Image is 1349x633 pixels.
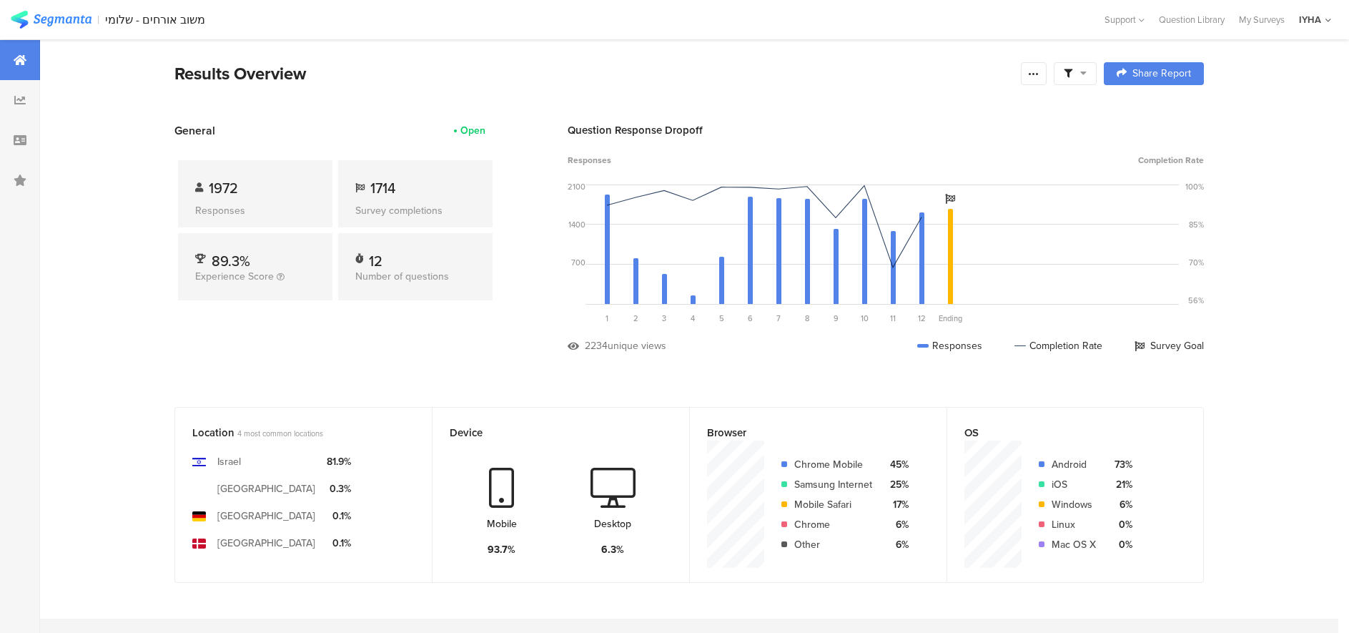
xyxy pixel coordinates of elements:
div: 0% [1107,537,1132,552]
div: Mobile Safari [794,497,872,512]
div: 6% [1107,497,1132,512]
div: Completion Rate [1014,338,1102,353]
div: Survey Goal [1135,338,1204,353]
div: 85% [1189,219,1204,230]
div: 6.3% [601,542,624,557]
div: 0% [1107,517,1132,532]
span: 10 [861,313,869,324]
div: Browser [707,425,906,441]
span: 4 most common locations [237,428,323,439]
span: Number of questions [355,269,449,284]
div: 0.3% [327,481,351,496]
div: 81.9% [327,454,351,469]
div: unique views [608,338,666,353]
span: 5 [719,313,724,324]
div: IYHA [1299,13,1321,26]
div: 0.1% [327,509,351,524]
span: General [174,122,215,139]
div: 0.1% [327,536,351,551]
span: 1972 [209,177,238,199]
span: 3 [662,313,666,324]
div: Windows [1052,497,1096,512]
div: [GEOGRAPHIC_DATA] [217,509,315,524]
div: 73% [1107,457,1132,472]
span: Responses [568,154,611,167]
span: 9 [834,313,839,324]
span: Share Report [1132,69,1191,79]
div: Responses [917,338,982,353]
div: Chrome Mobile [794,457,872,472]
div: [GEOGRAPHIC_DATA] [217,481,315,496]
div: Survey completions [355,203,475,218]
span: 12 [918,313,926,324]
span: 2 [633,313,638,324]
div: 700 [571,257,585,268]
i: Survey Goal [945,194,955,204]
div: משוב אורחים - שלומי [105,13,205,26]
div: OS [964,425,1162,441]
span: 6 [748,313,753,324]
div: 6% [884,517,909,532]
div: 93.7% [488,542,515,557]
a: My Surveys [1232,13,1292,26]
div: Location [192,425,391,441]
div: Israel [217,454,241,469]
div: Responses [195,203,315,218]
span: Experience Score [195,269,274,284]
div: Desktop [594,516,631,531]
div: Question Response Dropoff [568,122,1204,138]
div: 25% [884,477,909,492]
span: 7 [776,313,781,324]
div: 2100 [568,181,585,192]
div: iOS [1052,477,1096,492]
div: 45% [884,457,909,472]
div: Open [460,123,485,138]
div: Android [1052,457,1096,472]
div: | [97,11,99,28]
div: 1400 [568,219,585,230]
div: Ending [936,313,964,324]
div: Support [1105,9,1145,31]
div: Results Overview [174,61,1014,87]
div: 70% [1189,257,1204,268]
div: Mobile [487,516,517,531]
a: Question Library [1152,13,1232,26]
div: [GEOGRAPHIC_DATA] [217,536,315,551]
div: Device [450,425,648,441]
span: 1714 [370,177,395,199]
span: Completion Rate [1138,154,1204,167]
div: 6% [884,537,909,552]
span: 4 [691,313,695,324]
div: 17% [884,497,909,512]
div: 56% [1188,295,1204,306]
div: Chrome [794,517,872,532]
div: 2234 [585,338,608,353]
div: 12 [369,250,382,265]
div: Samsung Internet [794,477,872,492]
div: Linux [1052,517,1096,532]
span: 11 [890,313,896,324]
div: 100% [1185,181,1204,192]
span: 1 [606,313,608,324]
div: Other [794,537,872,552]
div: 21% [1107,477,1132,492]
img: segmanta logo [11,11,92,29]
span: 8 [805,313,809,324]
span: 89.3% [212,250,250,272]
div: Mac OS X [1052,537,1096,552]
